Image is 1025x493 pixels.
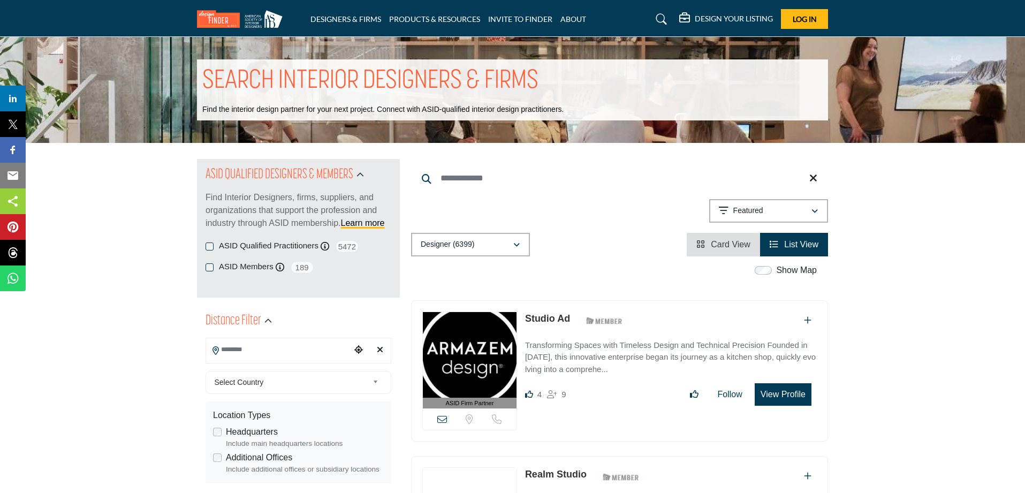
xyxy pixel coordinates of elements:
[525,339,817,376] p: Transforming Spaces with Timeless Design and Technical Precision Founded in [DATE], this innovati...
[219,261,274,273] label: ASID Members
[446,399,494,408] span: ASID Firm Partner
[709,199,828,223] button: Featured
[525,313,570,324] a: Studio Ad
[206,339,351,360] input: Search Location
[597,470,645,483] img: ASID Members Badge Icon
[411,165,828,191] input: Search Keyword
[219,240,318,252] label: ASID Qualified Practitioners
[793,14,817,24] span: Log In
[389,14,480,24] a: PRODUCTS & RESOURCES
[695,14,773,24] h5: DESIGN YOUR LISTING
[525,333,817,376] a: Transforming Spaces with Timeless Design and Technical Precision Founded in [DATE], this innovati...
[687,233,760,256] li: Card View
[525,469,587,480] a: Realm Studio
[202,65,538,98] h1: SEARCH INTERIOR DESIGNERS & FIRMS
[580,314,628,328] img: ASID Members Badge Icon
[206,242,214,251] input: ASID Qualified Practitioners checkbox
[202,104,564,115] p: Find the interior design partner for your next project. Connect with ASID-qualified interior desi...
[525,312,570,326] p: Studio Ad
[197,10,288,28] img: Site Logo
[488,14,552,24] a: INVITE TO FINDER
[560,14,586,24] a: ABOUT
[421,239,474,250] p: Designer (6399)
[206,263,214,271] input: ASID Members checkbox
[561,390,566,399] span: 9
[804,472,811,481] a: Add To List
[351,339,367,362] div: Choose your current location
[423,312,517,409] a: ASID Firm Partner
[525,467,587,482] p: Realm Studio
[770,240,818,249] a: View List
[372,339,388,362] div: Clear search location
[215,376,369,389] span: Select Country
[290,261,314,274] span: 189
[784,240,818,249] span: List View
[683,384,705,405] button: Like listing
[335,240,359,253] span: 5472
[226,438,384,449] div: Include main headquarters locations
[310,14,381,24] a: DESIGNERS & FIRMS
[525,390,533,398] i: Likes
[206,165,353,185] h2: ASID QUALIFIED DESIGNERS & MEMBERS
[226,451,292,464] label: Additional Offices
[423,312,517,398] img: Studio Ad
[711,384,749,405] button: Follow
[760,233,828,256] li: List View
[646,11,674,28] a: Search
[679,13,773,26] div: DESIGN YOUR LISTING
[226,464,384,475] div: Include additional offices or subsidiary locations
[776,264,817,277] label: Show Map
[781,9,828,29] button: Log In
[341,218,385,227] a: Learn more
[733,206,763,216] p: Featured
[411,233,530,256] button: Designer (6399)
[804,316,811,325] a: Add To List
[206,312,261,331] h2: Distance Filter
[755,383,811,406] button: View Profile
[537,390,542,399] span: 4
[711,240,750,249] span: Card View
[206,191,391,230] p: Find Interior Designers, firms, suppliers, and organizations that support the profession and indu...
[547,388,566,401] div: Followers
[213,409,384,422] div: Location Types
[696,240,750,249] a: View Card
[226,426,278,438] label: Headquarters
